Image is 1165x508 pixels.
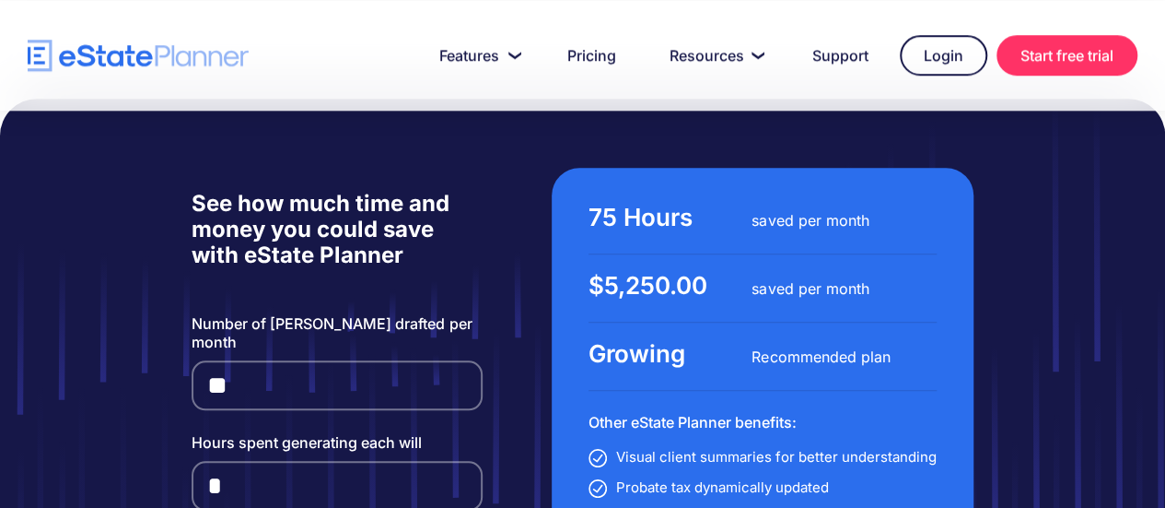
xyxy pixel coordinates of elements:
[996,35,1137,76] a: Start free trial
[790,37,891,74] a: Support
[900,35,987,76] a: Login
[545,37,638,74] a: Pricing
[588,341,752,367] div: Growing
[192,191,482,268] h5: See how much time and money you could save with eState Planner
[588,273,752,299] div: $5,250.00
[28,40,249,72] a: home
[647,37,781,74] a: Resources
[588,205,752,230] div: 75 Hours
[751,344,915,370] div: Recommended plan
[588,444,937,470] li: Visual client summaries for better understanding
[588,409,937,435] h6: Other eState Planner benefits:
[588,475,937,501] li: Probate tax dynamically updated
[417,37,536,74] a: Features
[192,433,482,452] label: Hours spent generating each will
[751,276,915,301] div: saved per month
[192,314,482,351] label: Number of [PERSON_NAME] drafted per month
[751,207,915,233] div: saved per month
